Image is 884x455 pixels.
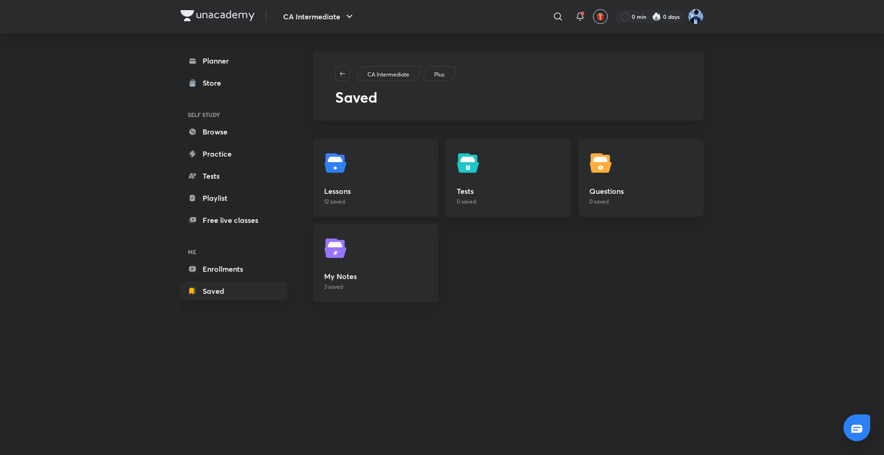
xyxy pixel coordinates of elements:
a: Tests [180,167,287,185]
div: Store [203,77,227,88]
a: Playlist [180,189,287,207]
img: avatar [596,12,605,21]
a: Company Logo [180,10,255,23]
a: Planner [180,52,287,70]
p: 12 saved [324,198,427,206]
a: Saved [180,282,287,300]
button: avatar [593,9,608,24]
h5: Tests [457,186,560,197]
img: lessons.svg [324,150,350,176]
a: Lessons12 saved [313,139,438,217]
a: Questions0 saved [578,139,704,217]
img: tests.svg [457,150,483,176]
p: Plus [434,70,444,79]
a: Store [180,74,287,92]
p: 0 saved [457,198,560,206]
a: CA Intermediate [366,70,411,79]
h5: Lessons [324,186,427,197]
a: Enrollments [180,260,287,278]
a: Free live classes [180,211,287,229]
a: Plus [433,70,446,79]
img: Company Logo [180,10,255,21]
h5: My Notes [324,271,427,282]
h5: Questions [589,186,692,197]
p: 0 saved [589,198,692,206]
a: Practice [180,145,287,163]
img: Imran Hingora [688,9,704,24]
a: My Notes3 saved [313,224,438,302]
img: questions.svg [589,150,615,176]
a: Tests0 saved [446,139,571,217]
button: CA Intermediate [278,7,361,26]
img: streak [652,12,661,21]
p: 3 saved [324,283,427,291]
h6: ME [180,244,287,260]
h6: SELF STUDY [180,107,287,122]
h2: Saved [335,88,681,106]
a: Browse [180,122,287,141]
img: myNotes.svg [324,235,350,261]
p: CA Intermediate [367,70,409,79]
